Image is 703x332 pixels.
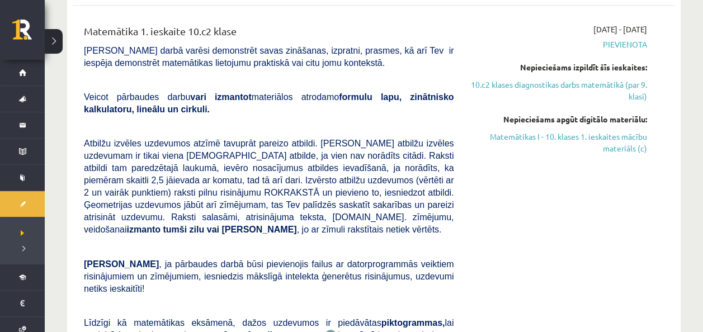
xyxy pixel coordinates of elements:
b: piktogrammas, [381,318,445,328]
a: Matemātikas I - 10. klases 1. ieskaites mācību materiāls (c) [470,131,647,154]
span: [PERSON_NAME] darbā varēsi demonstrēt savas zināšanas, izpratni, prasmes, kā arī Tev ir iespēja d... [84,46,454,68]
a: 10.c2 klases diagnostikas darbs matemātikā (par 9. klasi) [470,79,647,102]
div: Matemātika 1. ieskaite 10.c2 klase [84,23,454,44]
span: [DATE] - [DATE] [593,23,647,35]
b: vari izmantot [190,92,251,102]
b: izmanto [127,225,161,234]
span: , ja pārbaudes darbā būsi pievienojis failus ar datorprogrammās veiktiem risinājumiem un zīmējumi... [84,259,454,293]
span: Veicot pārbaudes darbu materiālos atrodamo [84,92,454,114]
b: formulu lapu, zinātnisko kalkulatoru, lineālu un cirkuli. [84,92,454,114]
a: Rīgas 1. Tālmācības vidusskola [12,20,45,48]
span: Pievienota [470,39,647,50]
div: Nepieciešams izpildīt šīs ieskaites: [470,61,647,73]
div: Nepieciešams apgūt digitālo materiālu: [470,113,647,125]
b: tumši zilu vai [PERSON_NAME] [163,225,296,234]
span: [PERSON_NAME] [84,259,159,269]
span: Atbilžu izvēles uzdevumos atzīmē tavuprāt pareizo atbildi. [PERSON_NAME] atbilžu izvēles uzdevuma... [84,139,454,234]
